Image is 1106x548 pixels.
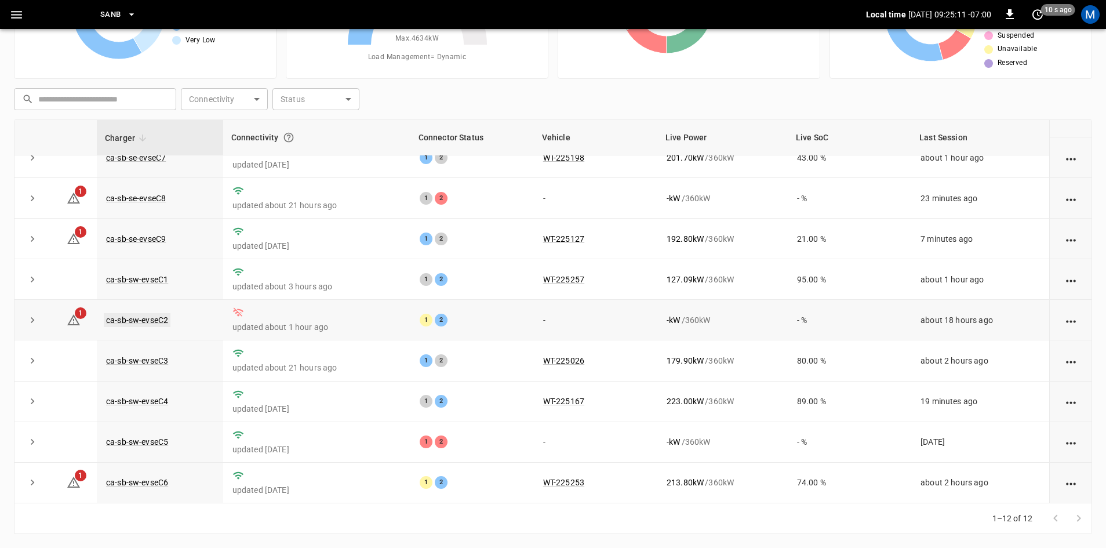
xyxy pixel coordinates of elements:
[998,30,1035,42] span: Suspended
[420,192,432,205] div: 1
[420,314,432,326] div: 1
[75,226,86,238] span: 1
[395,33,439,45] span: Max. 4634 kW
[435,233,448,245] div: 2
[106,437,168,447] a: ca-sb-sw-evseC5
[788,259,911,300] td: 95.00 %
[106,397,168,406] a: ca-sb-sw-evseC4
[75,307,86,319] span: 1
[911,422,1049,463] td: [DATE]
[185,35,216,46] span: Very Low
[435,354,448,367] div: 2
[106,356,168,365] a: ca-sb-sw-evseC3
[788,382,911,422] td: 89.00 %
[161,3,206,26] button: SanB
[420,354,432,367] div: 1
[911,382,1049,422] td: 19 minutes ago
[106,478,168,487] a: ca-sb-sw-evseC6
[667,193,778,204] div: / 360 kW
[911,137,1049,178] td: about 1 hour ago
[788,300,911,340] td: - %
[435,395,448,408] div: 2
[1064,436,1078,448] div: action cell options
[667,233,778,245] div: / 360 kW
[1081,5,1100,24] div: profile-icon
[911,259,1049,300] td: about 1 hour ago
[420,233,432,245] div: 1
[534,178,657,219] td: -
[67,193,81,202] a: 1
[667,314,680,326] p: - kW
[788,422,911,463] td: - %
[24,190,41,207] button: expand row
[420,476,432,489] div: 1
[1064,274,1078,285] div: action cell options
[667,274,778,285] div: / 360 kW
[998,57,1027,69] span: Reserved
[232,444,401,455] p: updated [DATE]
[1064,314,1078,326] div: action cell options
[435,273,448,286] div: 2
[232,484,401,496] p: updated [DATE]
[667,193,680,204] p: - kW
[667,233,704,245] p: 192.80 kW
[543,397,584,406] a: WT-225167
[435,151,448,164] div: 2
[657,120,788,155] th: Live Power
[24,433,41,451] button: expand row
[278,127,299,148] button: Connection between the charger and our software.
[667,436,680,448] p: - kW
[1064,233,1078,245] div: action cell options
[788,120,911,155] th: Live SoC
[788,178,911,219] td: - %
[67,315,81,324] a: 1
[543,478,584,487] a: WT-225253
[232,321,401,333] p: updated about 1 hour ago
[106,275,168,284] a: ca-sb-sw-evseC1
[543,275,584,284] a: WT-225257
[911,340,1049,381] td: about 2 hours ago
[232,362,401,373] p: updated about 21 hours ago
[911,300,1049,340] td: about 18 hours ago
[24,393,41,410] button: expand row
[667,355,778,366] div: / 360 kW
[435,436,448,448] div: 2
[104,313,170,327] a: ca-sb-sw-evseC2
[908,9,991,20] p: [DATE] 09:25:11 -07:00
[24,474,41,491] button: expand row
[543,234,584,244] a: WT-225127
[788,463,911,503] td: 74.00 %
[911,463,1049,503] td: about 2 hours ago
[75,470,86,481] span: 1
[24,352,41,369] button: expand row
[1064,477,1078,488] div: action cell options
[667,477,704,488] p: 213.80 kW
[911,120,1049,155] th: Last Session
[33,3,136,18] img: ampcontrol.io logo
[667,152,778,164] div: / 360 kW
[232,199,401,211] p: updated about 21 hours ago
[543,153,584,162] a: WT-225198
[106,153,166,162] a: ca-sb-se-evseC7
[232,159,401,170] p: updated [DATE]
[667,395,778,407] div: / 360 kW
[24,230,41,248] button: expand row
[1064,355,1078,366] div: action cell options
[106,234,166,244] a: ca-sb-se-evseC9
[667,274,704,285] p: 127.09 kW
[788,340,911,381] td: 80.00 %
[232,403,401,415] p: updated [DATE]
[420,395,432,408] div: 1
[998,43,1037,55] span: Unavailable
[232,281,401,292] p: updated about 3 hours ago
[24,149,41,166] button: expand row
[67,477,81,487] a: 1
[667,314,778,326] div: / 360 kW
[543,356,584,365] a: WT-225026
[1041,4,1075,16] span: 10 s ago
[788,137,911,178] td: 43.00 %
[667,436,778,448] div: / 360 kW
[106,194,166,203] a: ca-sb-se-evseC8
[534,422,657,463] td: -
[667,152,704,164] p: 201.70 kW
